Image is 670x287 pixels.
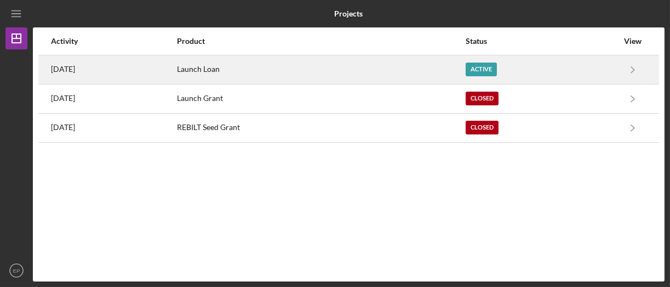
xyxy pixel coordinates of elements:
div: Closed [466,92,499,105]
button: EP [5,260,27,282]
time: 2025-08-25 20:36 [51,65,75,74]
div: Product [177,37,465,46]
time: 2024-12-18 18:51 [51,94,75,103]
div: Launch Loan [177,56,465,83]
b: Projects [334,9,363,18]
div: Active [466,63,497,76]
div: REBILT Seed Grant [177,114,465,142]
div: Activity [51,37,176,46]
time: 2023-12-13 05:08 [51,123,75,132]
div: View [619,37,646,46]
div: Launch Grant [177,85,465,112]
text: EP [13,268,20,274]
div: Closed [466,121,499,134]
div: Status [466,37,618,46]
